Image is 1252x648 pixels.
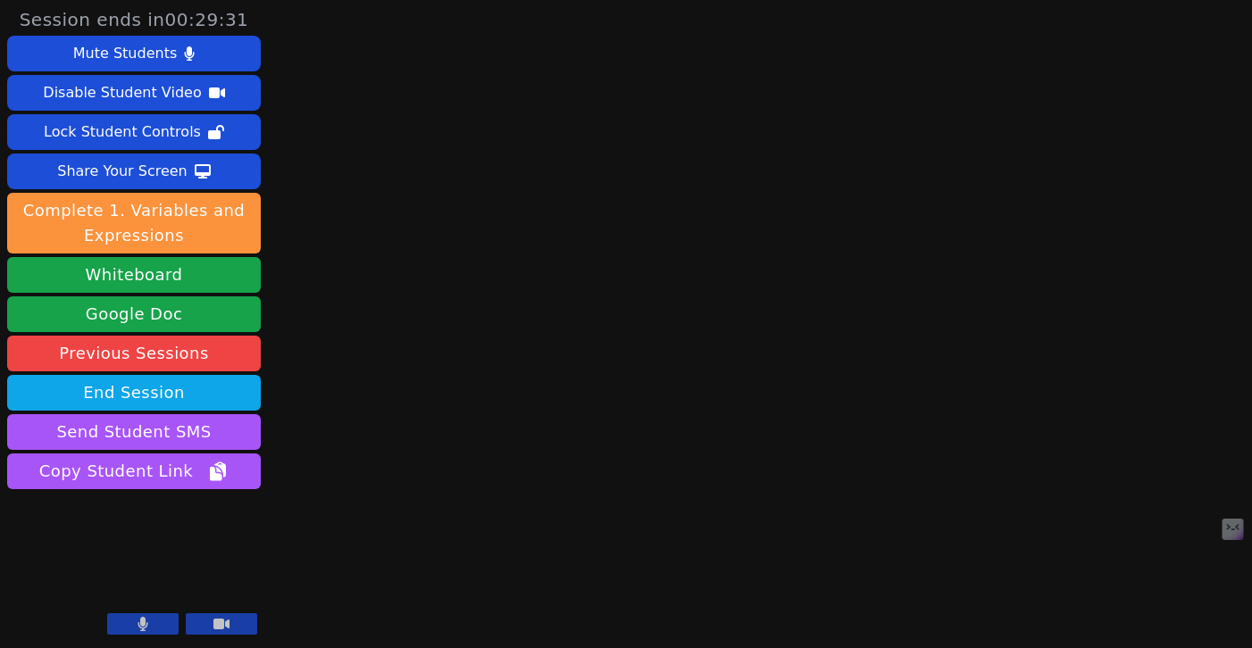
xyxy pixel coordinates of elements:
button: Whiteboard [7,257,261,293]
button: Complete 1. Variables and Expressions [7,193,261,253]
div: Share Your Screen [57,157,188,186]
button: Share Your Screen [7,154,261,189]
a: Previous Sessions [7,336,261,371]
div: Disable Student Video [43,79,201,107]
div: Mute Students [73,39,177,68]
div: Lock Student Controls [44,118,201,146]
span: Copy Student Link [39,459,229,484]
time: 00:29:31 [165,9,249,30]
button: Lock Student Controls [7,114,261,150]
a: Google Doc [7,296,261,332]
button: Copy Student Link [7,453,261,489]
span: Session ends in [20,7,249,32]
button: Send Student SMS [7,414,261,450]
button: Disable Student Video [7,75,261,111]
button: Mute Students [7,36,261,71]
button: End Session [7,375,261,411]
